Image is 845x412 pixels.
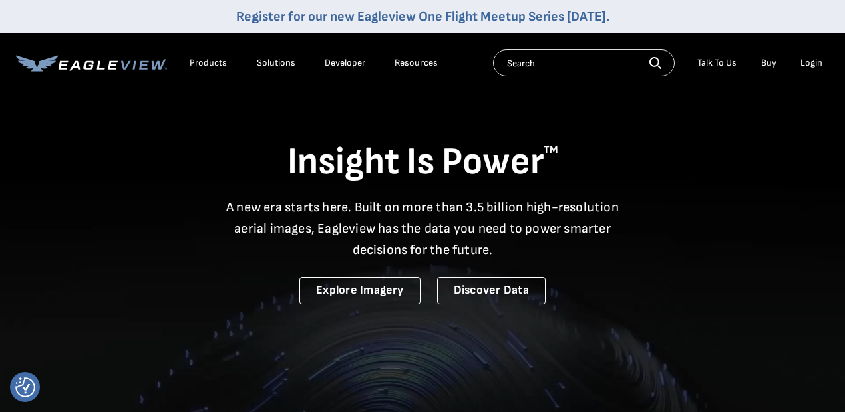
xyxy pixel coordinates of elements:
img: Revisit consent button [15,377,35,397]
div: Login [800,57,822,69]
a: Discover Data [437,277,546,304]
input: Search [493,49,675,76]
a: Register for our new Eagleview One Flight Meetup Series [DATE]. [236,9,609,25]
a: Explore Imagery [299,277,421,304]
h1: Insight Is Power [16,139,829,186]
div: Products [190,57,227,69]
button: Consent Preferences [15,377,35,397]
div: Talk To Us [697,57,737,69]
div: Solutions [257,57,295,69]
p: A new era starts here. Built on more than 3.5 billion high-resolution aerial images, Eagleview ha... [218,197,627,261]
div: Resources [395,57,438,69]
sup: TM [544,144,558,157]
a: Developer [325,57,365,69]
a: Buy [761,57,776,69]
